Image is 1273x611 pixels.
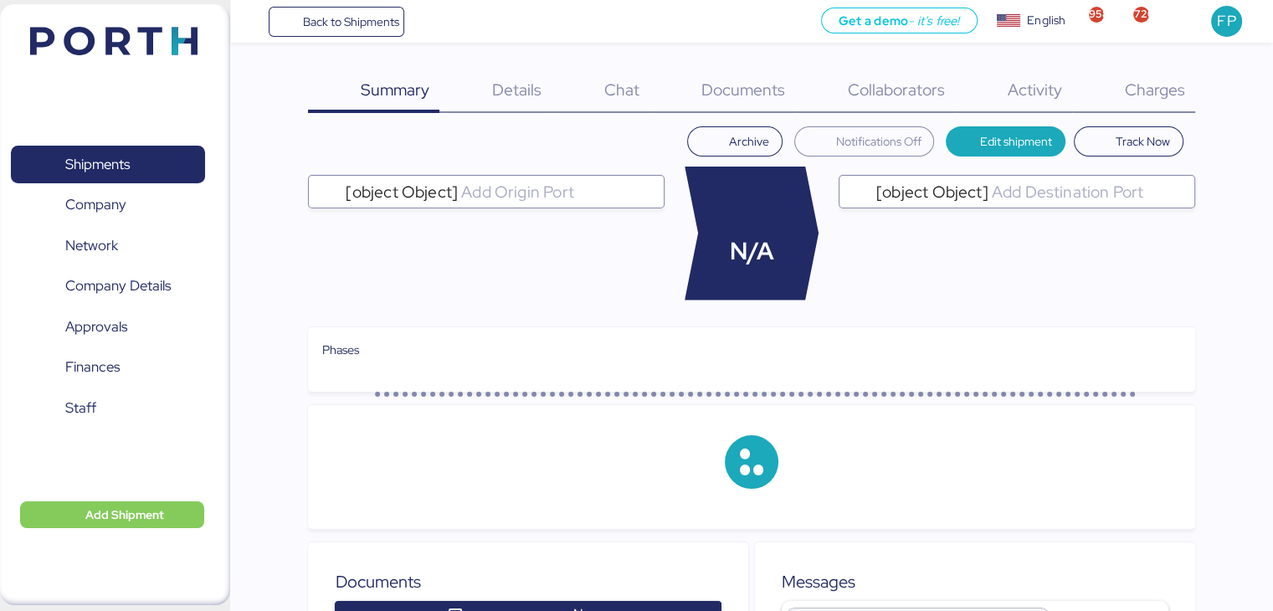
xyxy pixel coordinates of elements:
[1116,131,1170,151] span: Track Now
[20,501,204,528] button: Add Shipment
[11,389,205,428] a: Staff
[11,267,205,305] a: Company Details
[335,569,721,594] div: Documents
[269,7,405,37] a: Back to Shipments
[11,348,205,387] a: Finances
[730,234,774,270] span: N/A
[65,315,127,339] span: Approvals
[1217,10,1235,32] span: FP
[848,79,945,100] span: Collaborators
[11,227,205,265] a: Network
[11,146,205,184] a: Shipments
[361,79,429,100] span: Summary
[11,186,205,224] a: Company
[65,396,96,420] span: Staff
[65,152,130,177] span: Shipments
[980,131,1052,151] span: Edit shipment
[1008,79,1062,100] span: Activity
[729,131,769,151] span: Archive
[302,12,398,32] span: Back to Shipments
[321,341,1181,359] div: Phases
[65,234,118,258] span: Network
[11,308,205,347] a: Approvals
[65,355,120,379] span: Finances
[835,131,921,151] span: Notifications Off
[65,274,171,298] span: Company Details
[65,193,126,217] span: Company
[346,184,458,199] span: [object Object]
[946,126,1065,157] button: Edit shipment
[782,569,1168,594] div: Messages
[85,505,164,525] span: Add Shipment
[492,79,542,100] span: Details
[603,79,639,100] span: Chat
[876,184,988,199] span: [object Object]
[1124,79,1184,100] span: Charges
[240,8,269,36] button: Menu
[687,126,783,157] button: Archive
[1074,126,1183,157] button: Track Now
[988,182,1188,202] input: [object Object]
[1027,12,1065,29] div: English
[794,126,935,157] button: Notifications Off
[701,79,785,100] span: Documents
[458,182,657,202] input: [object Object]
